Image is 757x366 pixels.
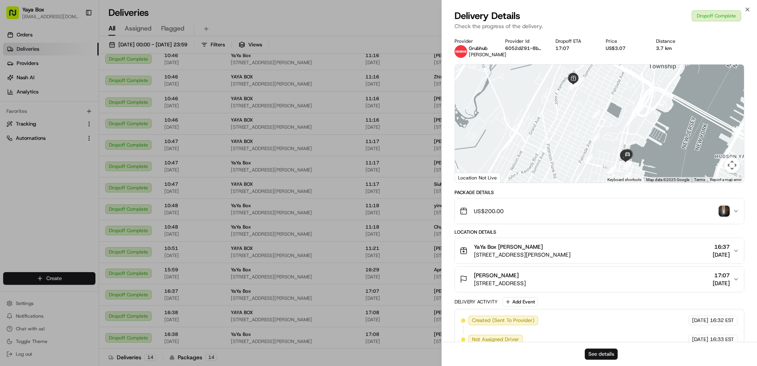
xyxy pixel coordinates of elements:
[719,206,730,217] img: photo_proof_of_delivery image
[622,172,631,181] div: 10
[710,336,734,343] span: 16:33 EST
[16,177,61,185] span: Knowledge Base
[585,349,618,360] button: See details
[502,297,538,307] button: Add Event
[472,317,534,324] span: Created (Sent To Provider)
[66,123,68,129] span: •
[692,317,708,324] span: [DATE]
[8,8,24,24] img: Nash
[79,196,96,202] span: Pylon
[17,76,31,90] img: 8571987876998_91fb9ceb93ad5c398215_72.jpg
[457,172,483,183] a: Open this area in Google Maps (opens a new window)
[455,238,744,263] button: YaYa Box [PERSON_NAME][STREET_ADDRESS][PERSON_NAME]16:37[DATE]
[59,144,62,151] span: •
[591,133,600,141] div: 5
[455,189,744,196] div: Package Details
[474,279,526,287] span: [STREET_ADDRESS]
[469,51,506,58] span: [PERSON_NAME]
[455,22,744,30] p: Check the progress of the delivery.
[474,243,543,251] span: YaYa Box [PERSON_NAME]
[455,299,498,305] div: Delivery Activity
[8,103,53,109] div: Past conversations
[472,336,519,343] span: Not Assigned Driver
[555,45,593,51] div: 17:07
[123,101,144,111] button: See all
[606,38,643,44] div: Price
[75,177,127,185] span: API Documentation
[56,196,96,202] a: Powered byPylon
[692,336,708,343] span: [DATE]
[474,251,571,259] span: [STREET_ADDRESS][PERSON_NAME]
[469,45,487,51] span: Grubhub
[455,45,467,58] img: 5e692f75ce7d37001a5d71f1
[623,159,632,168] div: 12
[455,10,520,22] span: Delivery Details
[67,178,73,184] div: 💻
[505,38,543,44] div: Provider Id
[21,51,131,59] input: Clear
[8,115,21,128] img: Joseph V.
[8,76,22,90] img: 1736555255976-a54dd68f-1ca7-489b-9aae-adbdc363a1c4
[25,123,64,129] span: [PERSON_NAME]
[16,145,22,151] img: 1736555255976-a54dd68f-1ca7-489b-9aae-adbdc363a1c4
[608,165,616,173] div: 9
[710,317,734,324] span: 16:32 EST
[592,109,600,118] div: 4
[8,137,21,149] img: Regen Pajulas
[474,207,504,215] span: US$200.00
[656,45,694,51] div: 3.7 km
[5,174,64,188] a: 📗Knowledge Base
[455,229,744,235] div: Location Details
[455,198,744,224] button: US$200.00photo_proof_of_delivery image
[16,123,22,130] img: 1736555255976-a54dd68f-1ca7-489b-9aae-adbdc363a1c4
[8,32,144,44] p: Welcome 👋
[64,174,130,188] a: 💻API Documentation
[656,38,694,44] div: Distance
[724,157,740,173] button: Map camera controls
[505,45,543,51] button: 6052d291-8b92-53e5-b894-d57f3adbb71a
[457,172,483,183] img: Google
[607,177,641,183] button: Keyboard shortcuts
[474,271,519,279] span: [PERSON_NAME]
[713,251,730,259] span: [DATE]
[555,38,593,44] div: Dropoff ETA
[694,177,705,182] a: Terms (opens in new tab)
[713,271,730,279] span: 17:07
[455,38,492,44] div: Provider
[64,144,82,151] span: 8月14日
[8,178,14,184] div: 📗
[25,144,58,151] span: Regen Pajulas
[36,76,130,84] div: Start new chat
[713,243,730,251] span: 16:37
[70,123,89,129] span: 8月15日
[455,173,500,183] div: Location Not Live
[710,177,742,182] a: Report a map error
[135,78,144,88] button: Start new chat
[36,84,109,90] div: We're available if you need us!
[606,164,614,173] div: 7
[455,267,744,292] button: [PERSON_NAME][STREET_ADDRESS]17:07[DATE]
[713,279,730,287] span: [DATE]
[606,45,643,51] div: US$3.07
[646,177,689,182] span: Map data ©2025 Google
[584,154,593,162] div: 6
